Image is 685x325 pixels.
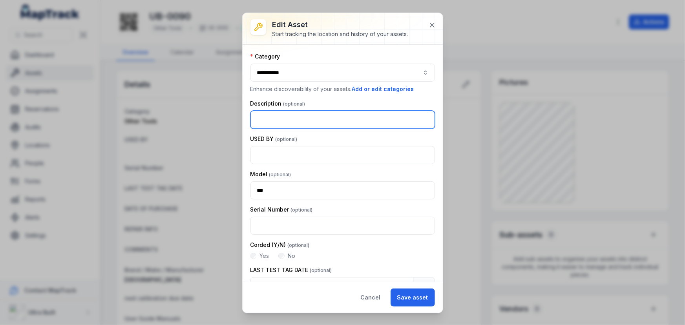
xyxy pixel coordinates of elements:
[250,241,310,249] label: Corded (Y/N)
[272,19,408,30] h3: Edit asset
[250,85,435,93] p: Enhance discoverability of your assets.
[250,53,280,60] label: Category
[250,206,313,214] label: Serial Number
[288,252,295,260] label: No
[414,277,435,295] button: Calendar
[391,288,435,307] button: Save asset
[250,100,305,108] label: Description
[250,170,291,178] label: Model
[272,30,408,38] div: Start tracking the location and history of your assets.
[250,266,332,274] label: LAST TEST TAG DATE
[259,252,269,260] label: Yes
[250,135,298,143] label: USED BY
[352,85,415,93] button: Add or edit categories
[354,288,387,307] button: Cancel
